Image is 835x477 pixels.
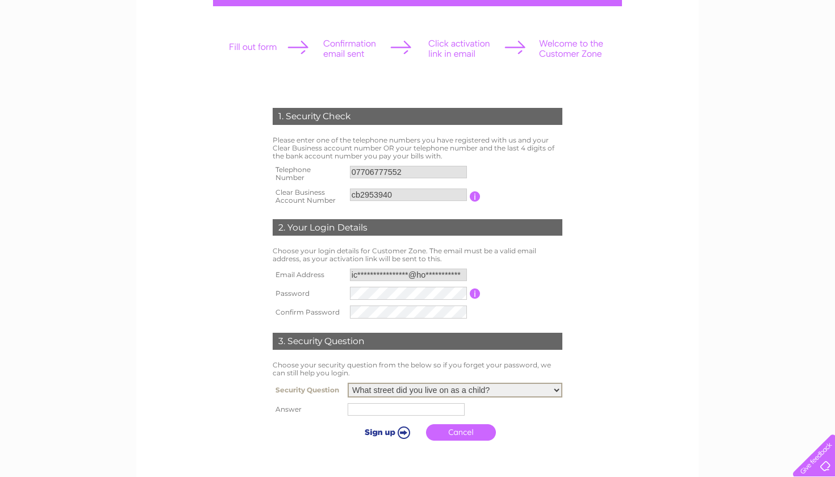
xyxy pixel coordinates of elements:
[270,380,345,400] th: Security Question
[704,48,729,57] a: Energy
[426,424,496,441] a: Cancel
[470,191,481,202] input: Information
[270,284,347,303] th: Password
[270,358,565,380] td: Choose your security question from the below so if you forget your password, we can still help yo...
[777,48,794,57] a: Blog
[621,6,699,20] a: 0333 014 3131
[350,424,420,440] input: Submit
[800,48,828,57] a: Contact
[29,30,87,64] img: logo.png
[270,162,347,185] th: Telephone Number
[150,6,687,55] div: Clear Business is a trading name of Verastar Limited (registered in [GEOGRAPHIC_DATA] No. 3667643...
[270,133,565,162] td: Please enter one of the telephone numbers you have registered with us and your Clear Business acc...
[270,185,347,208] th: Clear Business Account Number
[270,244,565,266] td: Choose your login details for Customer Zone. The email must be a valid email address, as your act...
[470,288,481,299] input: Information
[270,303,347,321] th: Confirm Password
[736,48,770,57] a: Telecoms
[273,219,562,236] div: 2. Your Login Details
[676,48,698,57] a: Water
[270,400,345,419] th: Answer
[273,333,562,350] div: 3. Security Question
[270,266,347,284] th: Email Address
[273,108,562,125] div: 1. Security Check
